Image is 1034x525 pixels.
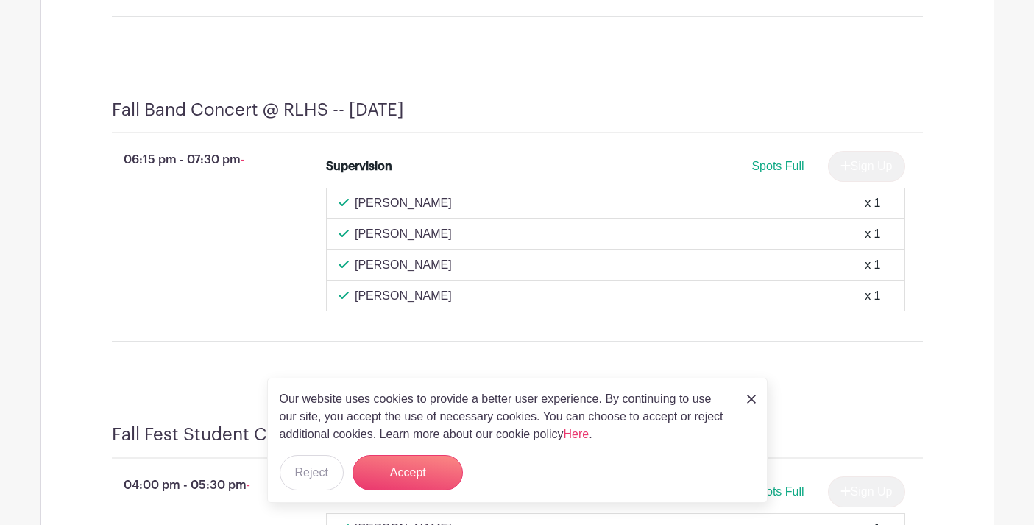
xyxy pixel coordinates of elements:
div: Supervision [326,158,392,175]
span: - [247,479,250,491]
img: close_button-5f87c8562297e5c2d7936805f587ecaba9071eb48480494691a3f1689db116b3.svg [747,395,756,404]
span: Spots Full [751,160,804,172]
div: x 1 [865,225,880,243]
p: [PERSON_NAME] [355,256,452,274]
h4: Fall Band Concert @ RLHS -- [DATE] [112,99,404,121]
div: x 1 [865,287,880,305]
p: 06:15 pm - 07:30 pm [88,145,303,175]
p: [PERSON_NAME] [355,194,452,212]
span: Spots Full [751,485,804,498]
button: Accept [353,455,463,490]
p: [PERSON_NAME] [355,287,452,305]
h4: Fall Fest Student Council -- [DATE] [112,424,393,445]
p: Our website uses cookies to provide a better user experience. By continuing to use our site, you ... [280,390,732,443]
span: - [241,153,244,166]
div: x 1 [865,256,880,274]
button: Reject [280,455,344,490]
p: 04:00 pm - 05:30 pm [88,471,303,500]
div: x 1 [865,194,880,212]
p: [PERSON_NAME] [355,225,452,243]
a: Here [564,428,589,440]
